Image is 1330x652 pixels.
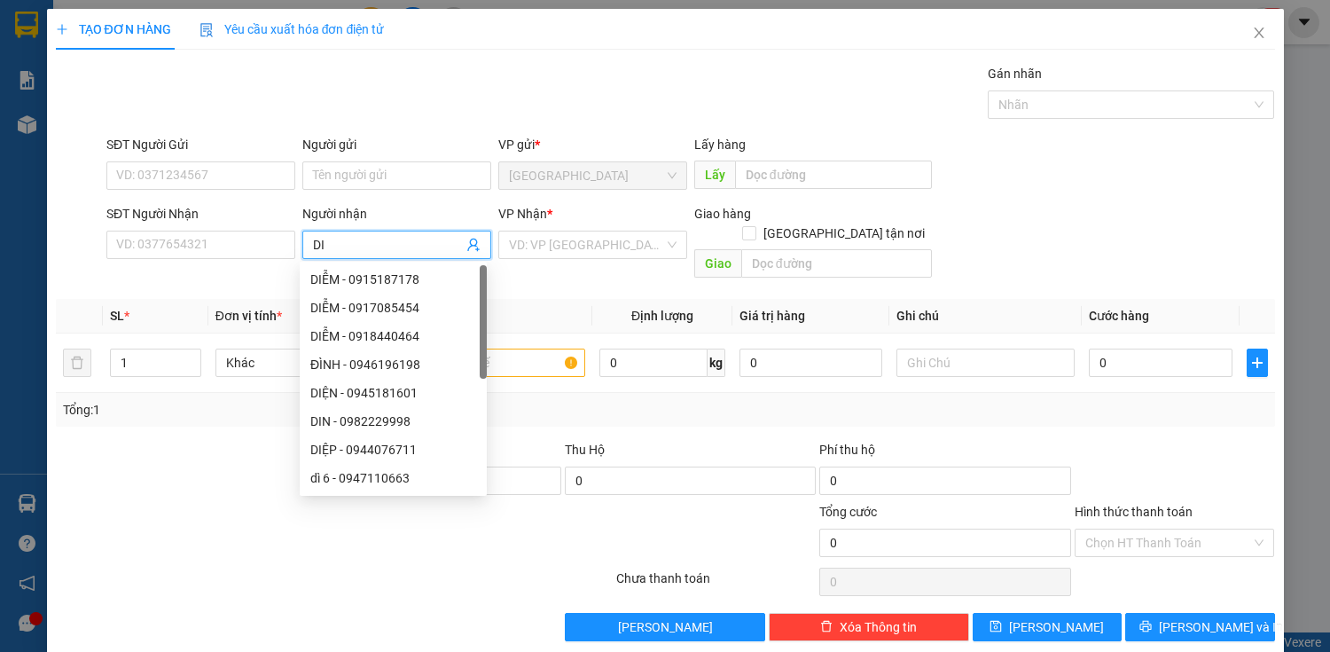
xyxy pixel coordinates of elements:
[300,464,487,492] div: dì 6 - 0947110663
[300,407,487,436] div: DIN - 0982229998
[756,224,932,243] span: [GEOGRAPHIC_DATA] tận nơi
[1252,26,1266,40] span: close
[300,350,487,379] div: ĐÌNH - 0946196198
[63,400,515,420] div: Tổng: 1
[741,249,932,278] input: Dọc đường
[199,22,385,36] span: Yêu cầu xuất hóa đơn điện tử
[509,162,677,189] span: Sài Gòn
[819,440,1070,467] div: Phí thu hộ
[300,379,487,407] div: DIỆN - 0945181601
[215,309,282,323] span: Đơn vị tính
[408,349,586,377] input: VD: Bàn, Ghế
[1247,349,1268,377] button: plus
[694,161,735,189] span: Lấy
[769,613,969,641] button: deleteXóa Thông tin
[310,383,476,403] div: DIỆN - 0945181601
[106,204,295,224] div: SĐT Người Nhận
[199,23,214,37] img: icon
[310,412,476,431] div: DIN - 0982229998
[1139,620,1152,634] span: printer
[1248,356,1267,370] span: plus
[565,613,765,641] button: [PERSON_NAME]
[973,613,1122,641] button: save[PERSON_NAME]
[1009,617,1104,637] span: [PERSON_NAME]
[226,350,383,376] span: Khác
[739,309,805,323] span: Giá trị hàng
[631,309,693,323] span: Định lượng
[110,309,124,323] span: SL
[310,468,476,488] div: dì 6 - 0947110663
[1234,9,1284,59] button: Close
[56,23,68,35] span: plus
[990,620,1002,634] span: save
[889,299,1082,334] th: Ghi chú
[498,135,687,154] div: VP gửi
[820,620,833,634] span: delete
[300,265,487,294] div: DIỄM - 0915187178
[739,349,882,377] input: 0
[302,204,491,224] div: Người nhận
[708,349,725,377] span: kg
[896,349,1075,377] input: Ghi Chú
[300,322,487,350] div: DIỄM - 0918440464
[565,443,605,457] span: Thu Hộ
[1125,613,1274,641] button: printer[PERSON_NAME] và In
[988,67,1042,81] label: Gán nhãn
[694,249,741,278] span: Giao
[300,436,487,464] div: DIỆP - 0944076711
[1075,505,1193,519] label: Hình thức thanh toán
[56,22,171,36] span: TẠO ĐƠN HÀNG
[1159,617,1283,637] span: [PERSON_NAME] và In
[63,349,91,377] button: delete
[302,135,491,154] div: Người gửi
[614,569,818,600] div: Chưa thanh toán
[694,207,751,221] span: Giao hàng
[310,270,476,289] div: DIỄM - 0915187178
[735,161,932,189] input: Dọc đường
[106,135,295,154] div: SĐT Người Gửi
[1089,309,1149,323] span: Cước hàng
[618,617,713,637] span: [PERSON_NAME]
[694,137,746,152] span: Lấy hàng
[466,238,481,252] span: user-add
[310,298,476,318] div: DIỄM - 0917085454
[840,617,917,637] span: Xóa Thông tin
[819,505,877,519] span: Tổng cước
[310,440,476,460] div: DIỆP - 0944076711
[300,294,487,322] div: DIỄM - 0917085454
[310,355,476,374] div: ĐÌNH - 0946196198
[310,326,476,346] div: DIỄM - 0918440464
[498,207,547,221] span: VP Nhận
